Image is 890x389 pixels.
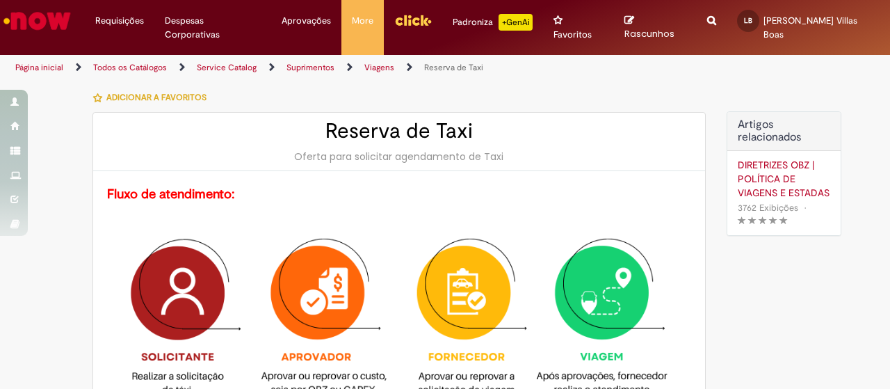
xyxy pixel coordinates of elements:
span: More [352,14,373,28]
strong: Fluxo de atendimento: [107,186,235,203]
a: Service Catalog [197,62,257,73]
img: ServiceNow [1,7,73,35]
span: [PERSON_NAME] Villas Boas [763,15,857,40]
h2: Reserva de Taxi [107,120,691,143]
a: DIRETRIZES OBZ | POLÍTICA DE VIAGENS E ESTADAS [738,158,830,200]
span: Despesas Corporativas [165,14,261,42]
a: Reserva de Taxi [424,62,483,73]
span: Favoritos [553,28,592,42]
h3: Artigos relacionados [738,119,830,143]
a: Rascunhos [624,15,686,40]
ul: Trilhas de página [10,55,583,81]
img: click_logo_yellow_360x200.png [394,10,432,31]
button: Adicionar a Favoritos [92,83,214,112]
span: • [801,198,809,217]
span: 3762 Exibições [738,202,798,214]
span: Adicionar a Favoritos [106,92,207,103]
span: Rascunhos [624,27,674,40]
span: Requisições [95,14,144,28]
p: +GenAi [499,14,533,31]
a: Página inicial [15,62,63,73]
div: Padroniza [453,14,533,31]
span: LB [744,16,752,25]
span: Aprovações [282,14,331,28]
div: Oferta para solicitar agendamento de Taxi [107,150,691,164]
a: Todos os Catálogos [93,62,167,73]
a: Suprimentos [286,62,334,73]
a: Viagens [364,62,394,73]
